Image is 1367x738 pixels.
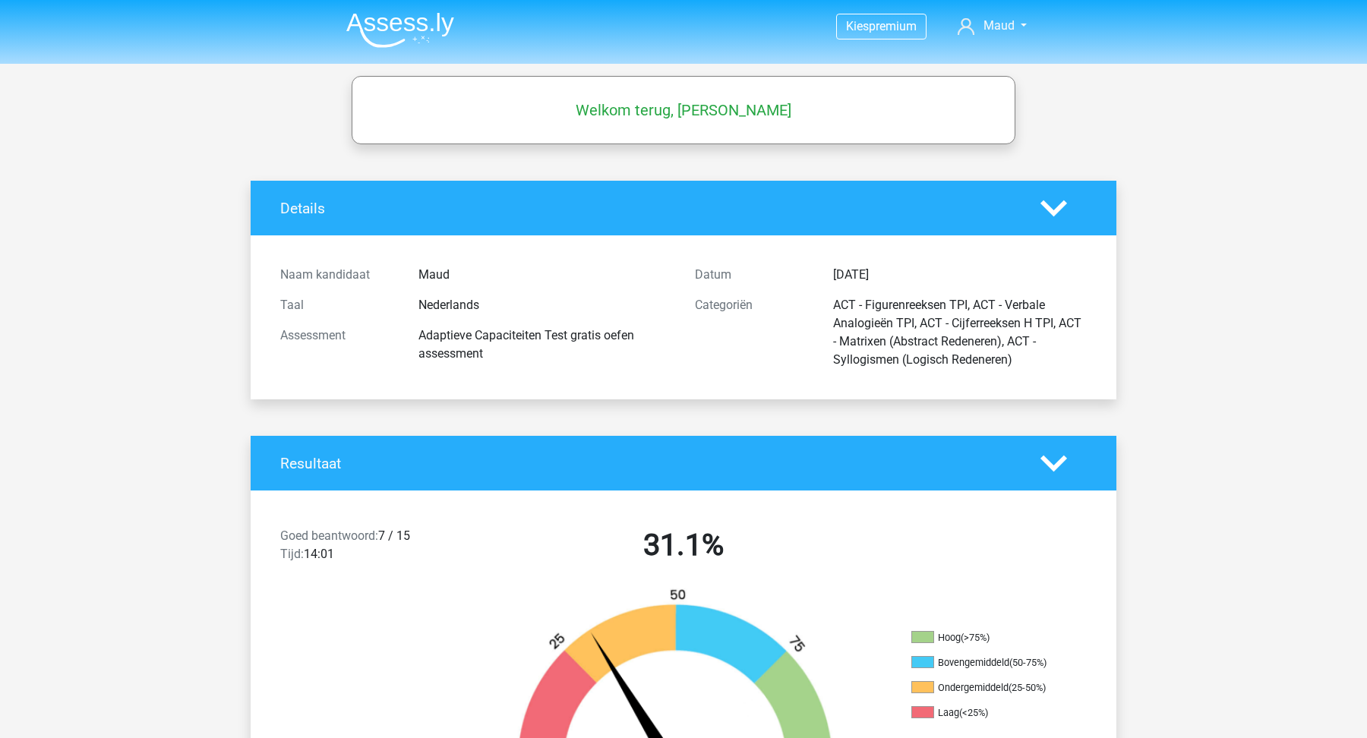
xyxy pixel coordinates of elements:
[837,16,926,36] a: Kiespremium
[952,17,1033,35] a: Maud
[269,527,476,569] div: 7 / 15 14:01
[280,200,1018,217] h4: Details
[846,19,869,33] span: Kies
[407,266,683,284] div: Maud
[269,326,407,363] div: Assessment
[1009,682,1046,693] div: (25-50%)
[269,296,407,314] div: Taal
[911,631,1063,645] li: Hoog
[280,528,378,543] span: Goed beantwoord:
[407,326,683,363] div: Adaptieve Capaciteiten Test gratis oefen assessment
[1009,657,1047,668] div: (50-75%)
[407,296,683,314] div: Nederlands
[959,707,988,718] div: (<25%)
[911,656,1063,670] li: Bovengemiddeld
[822,266,1098,284] div: [DATE]
[280,547,304,561] span: Tijd:
[488,527,879,563] h2: 31.1%
[911,681,1063,695] li: Ondergemiddeld
[961,632,990,643] div: (>75%)
[911,706,1063,720] li: Laag
[822,296,1098,369] div: ACT - Figurenreeksen TPI, ACT - Verbale Analogieën TPI, ACT - Cijferreeksen H TPI, ACT - Matrixen...
[869,19,917,33] span: premium
[683,296,822,369] div: Categoriën
[683,266,822,284] div: Datum
[359,101,1008,119] h5: Welkom terug, [PERSON_NAME]
[280,455,1018,472] h4: Resultaat
[983,18,1015,33] span: Maud
[346,12,454,48] img: Assessly
[269,266,407,284] div: Naam kandidaat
